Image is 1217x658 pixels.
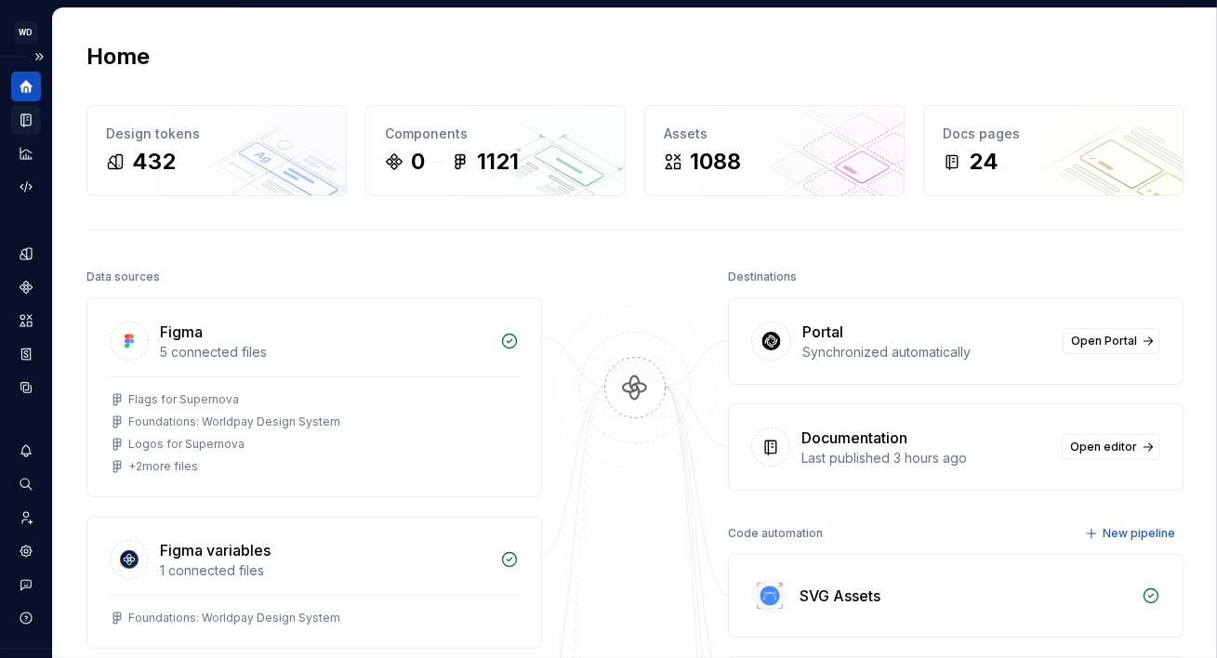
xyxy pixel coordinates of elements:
[11,436,41,466] button: Notifications
[477,147,519,177] div: 1121
[728,520,823,546] div: Code automation
[128,437,245,452] div: Logos for Supernova
[11,536,41,566] a: Settings
[11,138,41,168] a: Analytics
[86,264,160,290] div: Data sources
[11,306,41,336] a: Assets
[11,570,41,599] button: Contact support
[86,516,542,649] a: Figma variables1 connected filesFoundations: Worldpay Design System
[802,343,1052,362] div: Synchronized automatically
[690,147,741,177] div: 1088
[801,449,1051,467] div: Last published 3 hours ago
[11,469,41,499] button: Search ⌘K
[644,105,905,196] a: Assets1088
[664,125,885,143] div: Assets
[1079,520,1184,546] button: New pipeline
[11,172,41,202] a: Code automation
[923,105,1184,196] a: Docs pages24
[969,147,999,177] div: 24
[160,539,271,561] div: Figma variables
[365,105,626,196] a: Components01121
[11,72,41,101] a: Home
[385,125,606,143] div: Components
[11,373,41,402] a: Data sources
[160,321,203,343] div: Figma
[26,44,52,70] button: Expand sidebar
[128,459,198,474] div: + 2 more files
[1062,434,1160,460] a: Open editor
[411,147,425,177] div: 0
[11,503,41,533] a: Invite team
[1071,334,1137,349] span: Open Portal
[800,585,880,607] div: SVG Assets
[1070,440,1137,454] span: Open editor
[1103,526,1175,541] span: New pipeline
[86,105,347,196] a: Design tokens432
[11,105,41,135] a: Documentation
[160,561,489,580] div: 1 connected files
[128,392,239,407] div: Flags for Supernova
[86,42,150,72] h2: Home
[801,427,907,449] div: Documentation
[11,272,41,302] a: Components
[11,339,41,369] a: Storybook stories
[128,415,340,429] div: Foundations: Worldpay Design System
[132,147,176,177] div: 432
[106,125,327,143] div: Design tokens
[11,239,41,269] a: Design tokens
[4,12,48,52] button: WD
[15,21,37,44] div: WD
[160,343,489,362] div: 5 connected files
[1063,328,1160,354] a: Open Portal
[128,611,340,625] div: Foundations: Worldpay Design System
[728,264,797,290] div: Destinations
[86,297,542,497] a: Figma5 connected filesFlags for SupernovaFoundations: Worldpay Design SystemLogos for Supernova+2...
[943,125,1164,143] div: Docs pages
[802,321,843,343] div: Portal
